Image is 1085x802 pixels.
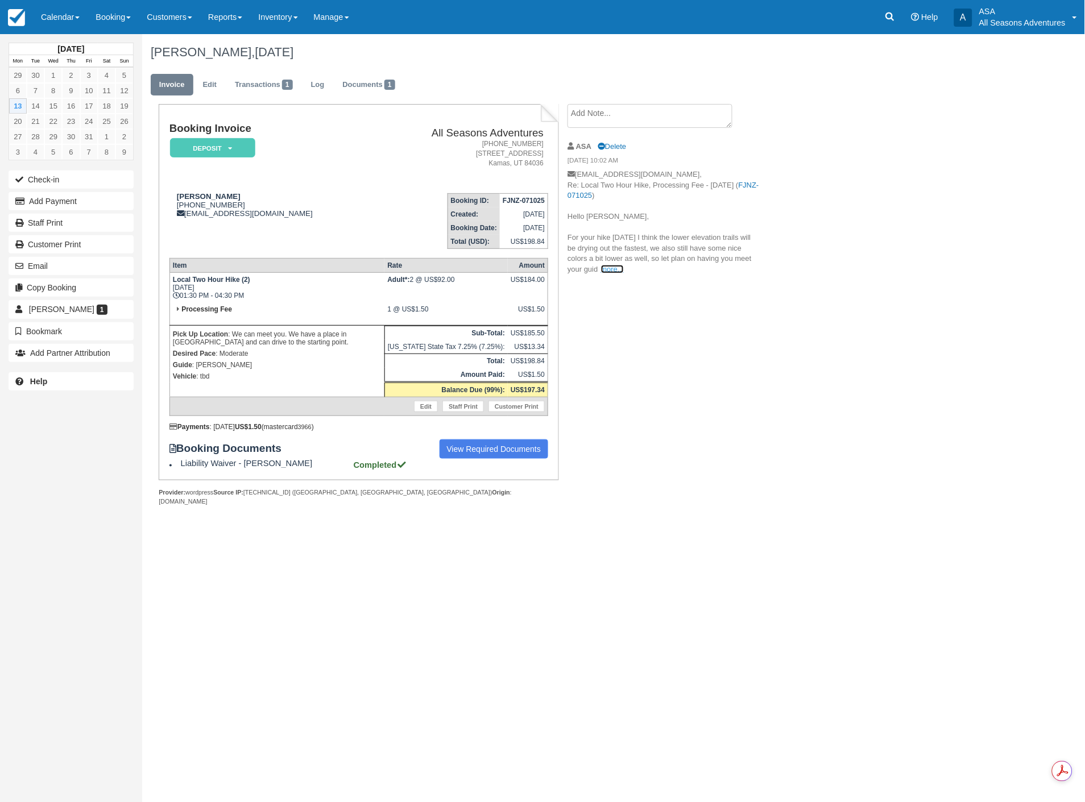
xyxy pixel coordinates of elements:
span: Liability Waiver - [PERSON_NAME] [181,459,351,468]
a: 6 [62,144,80,160]
span: 1 [97,305,107,315]
a: 3 [80,68,98,83]
th: Booking Date: [448,221,500,235]
strong: Local Two Hour Hike (2) [173,276,250,284]
strong: Pick Up Location [173,330,228,338]
div: wordpress [TECHNICAL_ID] ([GEOGRAPHIC_DATA], [GEOGRAPHIC_DATA], [GEOGRAPHIC_DATA]) : [DOMAIN_NAME] [159,488,558,505]
a: 29 [9,68,27,83]
a: Customer Print [488,401,545,412]
td: 2 @ US$92.00 [384,273,508,303]
th: Total (USD): [448,235,500,249]
small: 3966 [298,423,312,430]
strong: ASA [576,142,591,151]
td: US$198.84 [508,354,548,368]
button: Add Partner Attribution [9,344,134,362]
a: 23 [62,114,80,129]
td: [DATE] [500,221,548,235]
a: 15 [44,98,62,114]
a: 1 [44,68,62,83]
p: All Seasons Adventures [979,17,1066,28]
button: Check-in [9,171,134,189]
strong: Completed [354,460,407,469]
div: US$184.00 [511,276,545,293]
a: Customer Print [9,235,134,254]
a: 7 [27,83,44,98]
p: [EMAIL_ADDRESS][DOMAIN_NAME], Re: Local Two Hour Hike, Processing Fee - [DATE] ( ) Hello [PERSON_... [568,169,759,275]
div: A [954,9,972,27]
td: US$13.34 [508,340,548,354]
strong: Vehicle [173,372,196,380]
a: 12 [115,83,133,98]
a: 22 [44,114,62,129]
th: Rate [384,259,508,273]
button: Copy Booking [9,279,134,297]
th: Sat [98,55,115,68]
span: 1 [384,80,395,90]
a: 18 [98,98,115,114]
th: Sub-Total: [384,326,508,340]
a: Staff Print [9,214,134,232]
th: Created: [448,207,500,221]
div: [PHONE_NUMBER] [EMAIL_ADDRESS][DOMAIN_NAME] [169,192,375,218]
a: 29 [44,129,62,144]
th: Booking ID: [448,194,500,208]
th: Balance Due (99%): [384,383,508,397]
th: Amount [508,259,548,273]
a: 7 [80,144,98,160]
strong: Payments [169,423,210,431]
strong: Provider: [159,489,185,496]
a: 13 [9,98,27,114]
i: Help [911,13,919,21]
a: 20 [9,114,27,129]
a: 5 [44,144,62,160]
strong: [PERSON_NAME] [177,192,241,201]
a: Deposit [169,138,251,159]
strong: Booking Documents [169,442,292,455]
a: Edit [414,401,438,412]
span: [DATE] [255,45,293,59]
p: : Moderate [173,348,382,359]
a: Help [9,372,134,390]
p: : tbd [173,371,382,382]
div: : [DATE] (mastercard ) [169,423,548,431]
strong: Guide [173,361,192,369]
td: [DATE] [500,207,548,221]
th: Total: [384,354,508,368]
td: 1 @ US$1.50 [384,302,508,326]
strong: Adult* [387,276,409,284]
button: Add Payment [9,192,134,210]
p: ASA [979,6,1066,17]
a: 14 [27,98,44,114]
a: 10 [80,83,98,98]
a: Staff Print [442,401,484,412]
a: 27 [9,129,27,144]
a: 16 [62,98,80,114]
td: [DATE] 01:30 PM - 04:30 PM [169,273,384,303]
th: Mon [9,55,27,68]
a: 4 [27,144,44,160]
h1: [PERSON_NAME], [151,45,947,59]
td: US$1.50 [508,368,548,383]
strong: [DATE] [57,44,84,53]
strong: Desired Pace [173,350,216,358]
a: Delete [598,142,626,151]
strong: Processing Fee [181,305,232,313]
th: Tue [27,55,44,68]
button: Email [9,257,134,275]
td: US$185.50 [508,326,548,340]
a: Edit [194,74,225,96]
a: 19 [115,98,133,114]
span: Help [921,13,938,22]
a: 5 [115,68,133,83]
h1: Booking Invoice [169,123,375,135]
th: Thu [62,55,80,68]
p: : We can meet you. We have a place in [GEOGRAPHIC_DATA] and can drive to the starting point. [173,329,382,348]
a: 8 [98,144,115,160]
td: US$198.84 [500,235,548,249]
td: [US_STATE] State Tax 7.25% (7.25%): [384,340,508,354]
strong: Origin [492,489,510,496]
p: : [PERSON_NAME] [173,359,382,371]
a: Documents1 [334,74,403,96]
a: Log [303,74,333,96]
th: Item [169,259,384,273]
